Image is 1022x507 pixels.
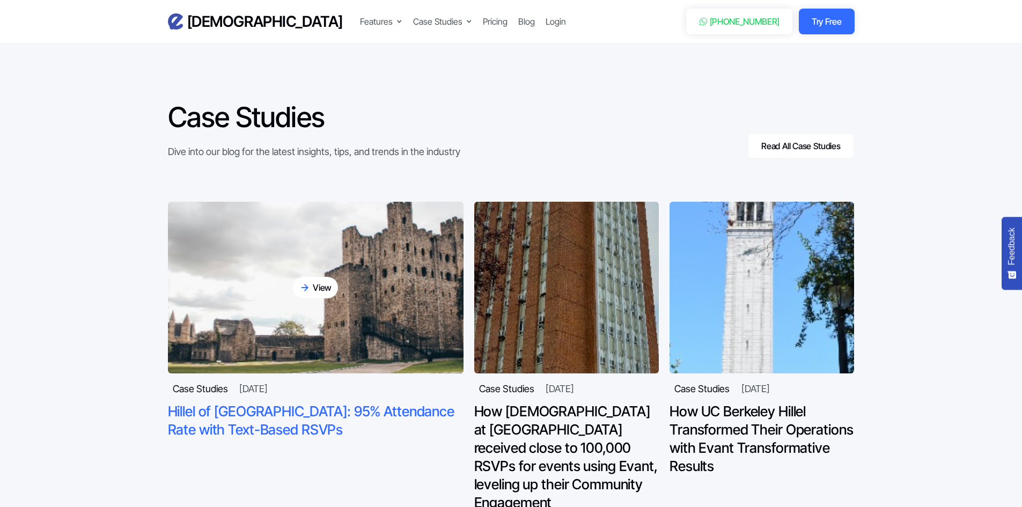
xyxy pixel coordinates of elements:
h4: Hillel of [GEOGRAPHIC_DATA]: 95% Attendance Rate with Text-Based RSVPs [168,402,464,439]
div: Case Studies [413,15,462,28]
a: home [168,12,343,31]
a: Pricing [483,15,508,28]
a: Login [546,15,566,28]
a: Try Free [799,9,854,34]
a: Read All Case Studies [747,133,854,159]
div: View [313,281,332,294]
div: Dive into our blog for the latest insights, tips, and trends in the industry [168,144,460,159]
div: Case Studies [173,381,228,396]
a: [PHONE_NUMBER] [686,9,793,34]
div: Features [360,15,402,28]
a: Case Studies[DATE]How UC Berkeley Hillel Transformed Their Operations with Evant Transformative R... [670,202,854,475]
div: [DATE] [239,381,268,396]
div: Features [360,15,393,28]
a: ViewCase Studies[DATE]Hillel of [GEOGRAPHIC_DATA]: 95% Attendance Rate with Text-Based RSVPs [168,202,464,439]
div: Case Studies [674,381,730,396]
div: Case Studies [413,15,472,28]
h4: How UC Berkeley Hillel Transformed Their Operations with Evant Transformative Results [670,402,854,475]
span: Feedback [1007,227,1017,265]
button: Feedback - Show survey [1002,217,1022,290]
div: [DATE] [741,381,770,396]
h2: Case Studies [168,101,460,134]
div: [PHONE_NUMBER] [710,15,780,28]
a: Blog [518,15,535,28]
h3: [DEMOGRAPHIC_DATA] [187,12,343,31]
div: Case Studies [479,381,534,396]
div: [DATE] [546,381,574,396]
